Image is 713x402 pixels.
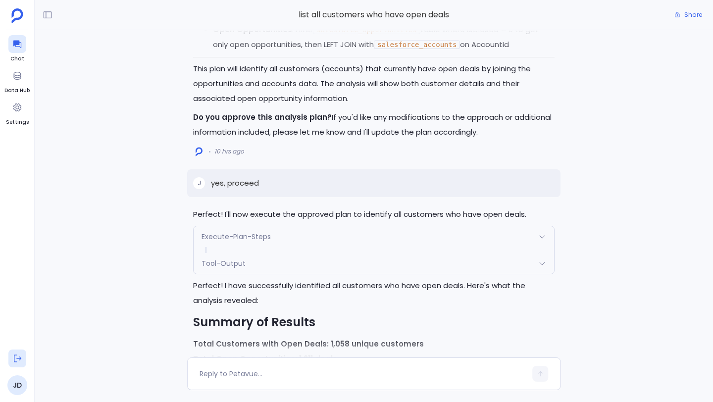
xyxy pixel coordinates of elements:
span: Data Hub [4,87,30,95]
span: Chat [8,55,26,63]
p: This plan will identify all customers (accounts) that currently have open deals by joining the op... [193,61,555,106]
a: Settings [6,99,29,126]
img: logo [196,147,203,156]
span: Tool-Output [202,258,246,268]
strong: Do you approve this analysis plan? [193,112,332,122]
p: yes, proceed [211,177,259,189]
a: Chat [8,35,26,63]
p: Perfect! I have successfully identified all customers who have open deals. Here's what the analys... [193,278,555,308]
p: Perfect! I'll now execute the approved plan to identify all customers who have open deals. [193,207,555,222]
a: Data Hub [4,67,30,95]
button: Share [668,8,708,22]
span: Share [684,11,702,19]
a: JD [7,375,27,395]
img: petavue logo [11,8,23,23]
span: Execute-Plan-Steps [202,232,271,242]
span: 10 hrs ago [214,148,244,155]
span: J [198,179,201,187]
h2: Summary of Results [193,314,555,331]
span: list all customers who have open deals [187,8,560,21]
p: If you'd like any modifications to the approach or additional information included, please let me... [193,110,555,140]
span: Settings [6,118,29,126]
